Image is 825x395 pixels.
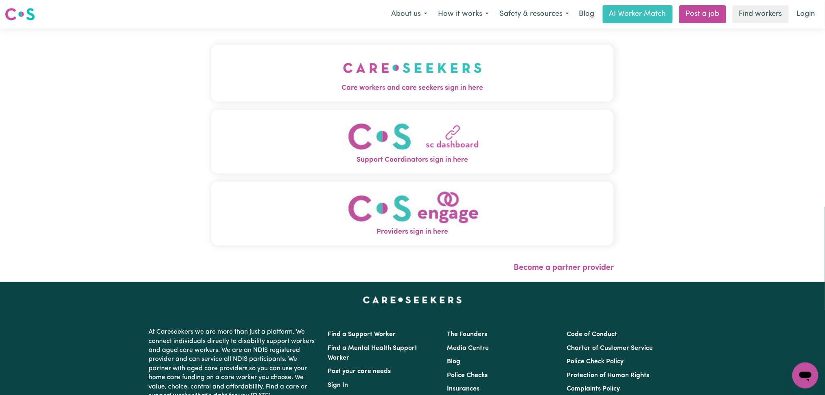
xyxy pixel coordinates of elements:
a: Police Check Policy [567,358,624,365]
a: The Founders [447,331,488,338]
button: Care workers and care seekers sign in here [211,45,614,102]
a: Blog [574,5,600,23]
a: Insurances [447,386,480,392]
span: Providers sign in here [211,227,614,237]
a: Post your care needs [328,368,391,375]
a: Become a partner provider [514,264,614,272]
iframe: Button to launch messaging window [792,362,818,388]
button: About us [386,6,433,23]
span: Care workers and care seekers sign in here [211,83,614,93]
a: Login [792,5,820,23]
a: Code of Conduct [567,331,617,338]
a: Careseekers home page [363,297,462,303]
a: Protection of Human Rights [567,372,649,379]
a: Blog [447,358,461,365]
a: Find workers [733,5,789,23]
a: Find a Mental Health Support Worker [328,345,418,361]
a: Police Checks [447,372,488,379]
a: Sign In [328,382,348,388]
button: How it works [433,6,494,23]
button: Support Coordinators sign in here [211,110,614,174]
a: Charter of Customer Service [567,345,653,352]
a: Careseekers logo [5,5,35,24]
img: Careseekers logo [5,7,35,22]
button: Providers sign in here [211,182,614,245]
a: Find a Support Worker [328,331,396,338]
a: Media Centre [447,345,489,352]
a: Post a job [679,5,726,23]
button: Safety & resources [494,6,574,23]
span: Support Coordinators sign in here [211,155,614,165]
a: Complaints Policy [567,386,620,392]
a: AI Worker Match [603,5,673,23]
